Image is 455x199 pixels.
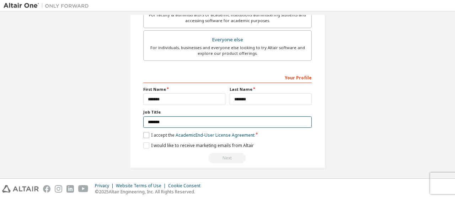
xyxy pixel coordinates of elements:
label: I accept the [143,132,255,138]
img: Altair One [4,2,92,9]
p: © 2025 Altair Engineering, Inc. All Rights Reserved. [95,189,205,195]
label: I would like to receive marketing emails from Altair [143,142,254,148]
img: instagram.svg [55,185,62,193]
div: Website Terms of Use [116,183,168,189]
div: Everyone else [148,35,307,45]
img: facebook.svg [43,185,50,193]
div: Your Profile [143,72,312,83]
div: For faculty & administrators of academic institutions administering students and accessing softwa... [148,12,307,23]
label: Last Name [230,87,312,92]
div: Privacy [95,183,116,189]
div: Cookie Consent [168,183,205,189]
img: linkedin.svg [66,185,74,193]
label: First Name [143,87,225,92]
img: altair_logo.svg [2,185,39,193]
img: youtube.svg [78,185,89,193]
label: Job Title [143,109,312,115]
div: For individuals, businesses and everyone else looking to try Altair software and explore our prod... [148,45,307,56]
a: Academic End-User License Agreement [176,132,255,138]
div: Read and acccept EULA to continue [143,153,312,163]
